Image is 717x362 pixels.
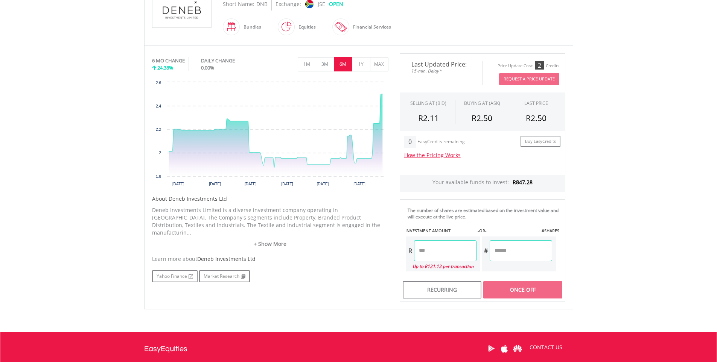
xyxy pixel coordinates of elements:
[464,100,500,106] span: BUYING AT (ASK)
[417,139,465,145] div: EasyCredits remaining
[349,18,391,36] div: Financial Services
[524,100,548,106] div: LAST PRICE
[152,206,388,236] p: Deneb Investments Limited is a diverse investment company operating in [GEOGRAPHIC_DATA]. The Com...
[201,64,214,71] span: 0.00%
[546,63,559,69] div: Credits
[406,67,477,74] span: 15-min. Delay*
[404,151,461,159] a: How the Pricing Works
[400,175,565,192] div: Your available funds to invest:
[521,136,560,147] a: Buy EasyCredits
[498,337,511,360] a: Apple
[201,57,260,64] div: DAILY CHANGE
[498,63,533,69] div: Price Update Cost:
[353,182,365,186] text: [DATE]
[152,79,388,191] div: Chart. Highcharts interactive chart.
[334,57,352,71] button: 6M
[352,57,370,71] button: 1Y
[408,207,562,220] div: The number of shares are estimated based on the investment value and will execute at the live price.
[152,57,185,64] div: 6 MO CHANGE
[405,228,451,234] label: INVESTMENT AMOUNT
[156,127,161,132] text: 2.2
[370,57,388,71] button: MAX
[482,240,490,261] div: #
[418,113,439,123] span: R2.11
[199,270,250,282] a: Market Research
[197,255,256,262] span: Deneb Investments Ltd
[244,182,256,186] text: [DATE]
[298,57,316,71] button: 1M
[542,228,559,234] label: #SHARES
[156,174,161,179] text: 1.8
[406,261,476,271] div: Up to R121.12 per transaction
[240,18,261,36] div: Bundles
[152,79,388,191] svg: Interactive chart
[316,57,334,71] button: 3M
[406,240,414,261] div: R
[156,104,161,108] text: 2.4
[524,337,568,358] a: CONTACT US
[478,228,487,234] label: -OR-
[511,337,524,360] a: Huawei
[485,337,498,360] a: Google Play
[406,61,477,67] span: Last Updated Price:
[499,73,559,85] button: Request A Price Update
[472,113,492,123] span: R2.50
[152,255,388,263] div: Learn more about
[404,136,416,148] div: 0
[317,182,329,186] text: [DATE]
[513,179,533,186] span: R847.28
[281,182,293,186] text: [DATE]
[535,61,544,70] div: 2
[157,64,173,71] span: 24.38%
[410,100,446,106] div: SELLING AT (BID)
[403,281,481,298] div: Recurring
[526,113,547,123] span: R2.50
[152,195,388,203] h5: About Deneb Investments Ltd
[483,281,562,298] div: Once Off
[172,182,184,186] text: [DATE]
[159,151,161,155] text: 2
[156,81,161,85] text: 2.6
[152,270,198,282] a: Yahoo Finance
[295,18,316,36] div: Equities
[209,182,221,186] text: [DATE]
[152,240,388,248] a: + Show More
